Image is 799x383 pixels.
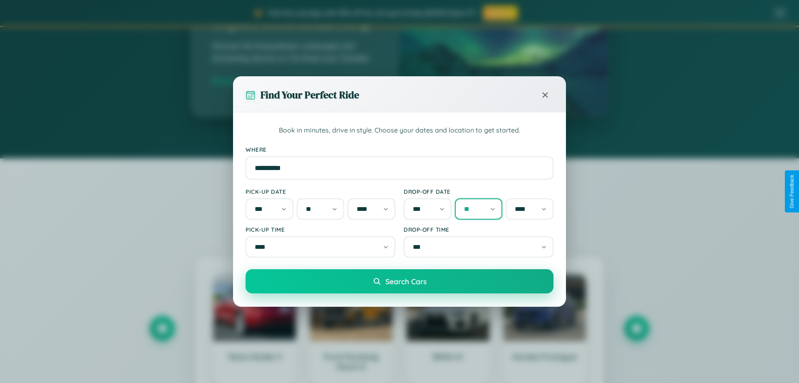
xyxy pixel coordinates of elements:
[246,146,553,153] label: Where
[246,226,395,233] label: Pick-up Time
[404,226,553,233] label: Drop-off Time
[246,125,553,136] p: Book in minutes, drive in style. Choose your dates and location to get started.
[246,188,395,195] label: Pick-up Date
[404,188,553,195] label: Drop-off Date
[385,277,427,286] span: Search Cars
[261,88,359,102] h3: Find Your Perfect Ride
[246,269,553,293] button: Search Cars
